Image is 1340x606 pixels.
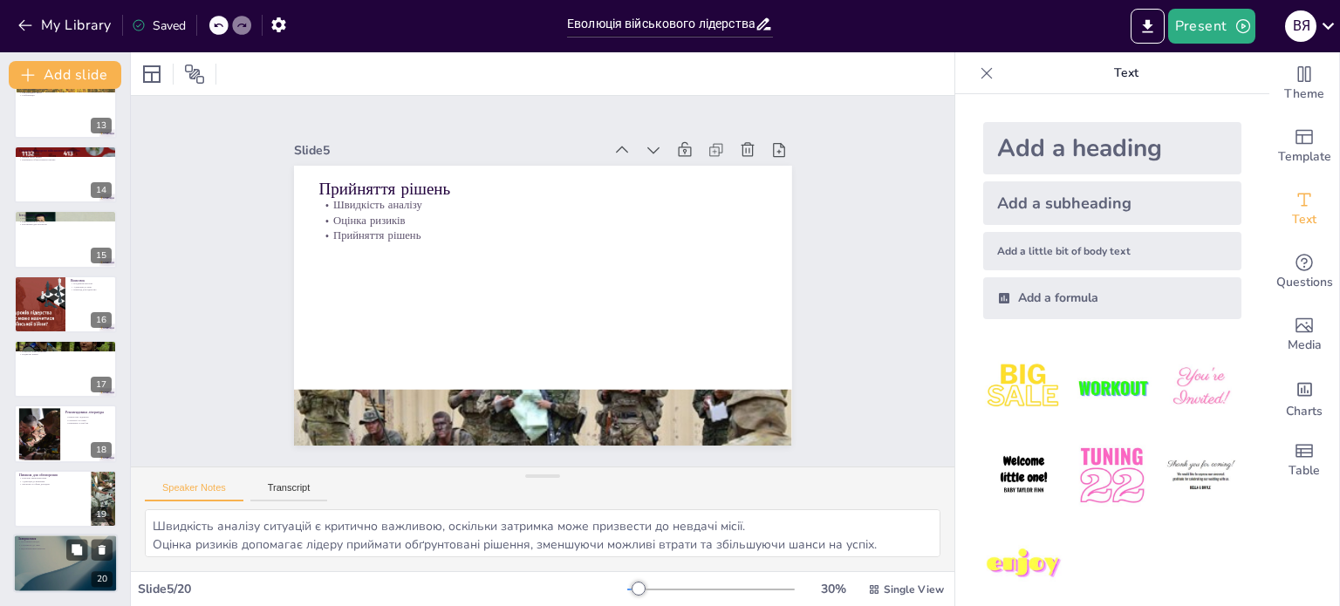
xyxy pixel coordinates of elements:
img: 6.jpeg [1160,435,1241,516]
p: Приклад для підлеглих [71,288,112,291]
p: Text [1001,52,1252,94]
div: Add a table [1269,429,1339,492]
div: 19 [14,470,117,528]
textarea: Швидкість аналізу ситуацій є критично важливою, оскільки затримка може призвести до невдачі місії... [145,509,940,557]
p: Стратегії та етика [65,418,112,421]
button: Speaker Notes [145,482,243,501]
p: Питання для обговорення [19,473,86,478]
img: 1.jpeg [983,347,1064,428]
span: Single View [884,582,944,596]
p: Швидкість аналізу [351,132,782,284]
div: В Я [1285,10,1316,42]
img: 7.jpeg [983,524,1064,605]
div: 14 [14,146,117,203]
p: Інформаційна війна [19,91,112,94]
p: Надихати інших [19,353,112,357]
div: Add a little bit of body text [983,232,1241,270]
p: Ключові характеристики [19,476,86,480]
div: Add a heading [983,122,1241,174]
div: 14 [91,182,112,198]
div: 30 % [812,581,854,597]
input: Insert title [567,11,755,37]
span: Table [1289,461,1320,480]
div: 15 [14,210,117,268]
div: 17 [91,377,112,392]
span: Template [1278,147,1331,167]
p: Розвиток через практику [19,350,112,353]
p: Історичні приклади [19,213,112,218]
div: Add a subheading [983,181,1241,225]
span: Media [1288,336,1322,355]
p: Книги про лідерство [65,415,112,419]
div: 19 [91,507,112,522]
div: 18 [14,405,117,462]
div: 13 [91,118,112,133]
div: Add images, graphics, shapes or video [1269,303,1339,366]
div: Slide 5 [344,71,643,182]
div: 16 [14,276,117,333]
div: 20 [92,572,113,588]
button: Duplicate Slide [66,540,87,561]
div: 18 [91,442,112,458]
button: My Library [13,11,119,39]
p: Натхнення для курсантів [19,223,112,227]
p: Знання своїх людей [19,155,112,159]
button: Delete Slide [92,540,113,561]
img: 4.jpeg [983,435,1064,516]
div: Add ready made slides [1269,115,1339,178]
p: Основні принципи військового лідерства [19,148,112,153]
span: Position [184,64,205,85]
p: Вдосконалення навичок [18,548,113,551]
p: Оцінка ризиків [346,146,777,299]
div: 17 [14,340,117,398]
p: Дискусія та обмін досвідом [19,483,86,487]
div: Add charts and graphs [1269,366,1339,429]
p: Прийняття рішень [354,113,788,274]
img: 3.jpeg [1160,347,1241,428]
span: Theme [1284,85,1324,104]
div: Change the overall theme [1269,52,1339,115]
button: Transcript [250,482,328,501]
p: Заклик до дії [19,343,112,348]
div: Add text boxes [1269,178,1339,241]
p: Адаптація до викликів [19,480,86,483]
p: Рекомендована література [65,409,112,414]
div: Saved [132,17,186,34]
p: Різноманітність стилів [19,220,112,223]
p: Готовність до змін [18,544,113,548]
p: Прийняття обґрунтованих рішень [19,159,112,162]
div: 16 [91,312,112,328]
p: Навчання та кар'єра [65,421,112,425]
p: Адаптація до змін [71,285,112,289]
p: Завершення [18,536,113,541]
span: Charts [1286,402,1323,421]
span: Questions [1276,273,1333,292]
div: Slide 5 / 20 [138,581,627,597]
button: В Я [1285,9,1316,44]
p: Починати з малого [19,346,112,350]
div: Get real-time input from your audience [1269,241,1339,303]
div: Layout [138,60,166,88]
p: Висновок [71,277,112,283]
p: Прийняття рішень [341,161,772,314]
p: Глобалізація [19,93,112,97]
p: Ведення прикладом [19,152,112,155]
span: Text [1292,210,1316,229]
p: Поєднання якостей [71,282,112,285]
img: 2.jpeg [1071,347,1152,428]
button: Export to PowerPoint [1131,9,1165,44]
button: Present [1168,9,1255,44]
div: Add a formula [983,277,1241,319]
div: 15 [91,248,112,263]
button: Add slide [9,61,121,89]
div: 20 [13,534,118,593]
div: 13 [14,81,117,139]
p: Використання технологій [19,87,112,91]
p: Історичний контекст [19,217,112,221]
img: 5.jpeg [1071,435,1152,516]
p: Постійний процес [18,541,113,544]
